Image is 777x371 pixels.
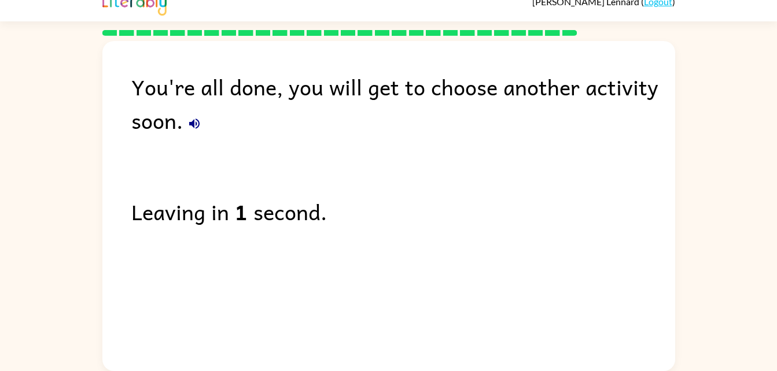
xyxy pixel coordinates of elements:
[131,70,675,137] div: You're all done, you will get to choose another activity soon.
[235,195,248,228] b: 1
[131,195,675,228] div: Leaving in second.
